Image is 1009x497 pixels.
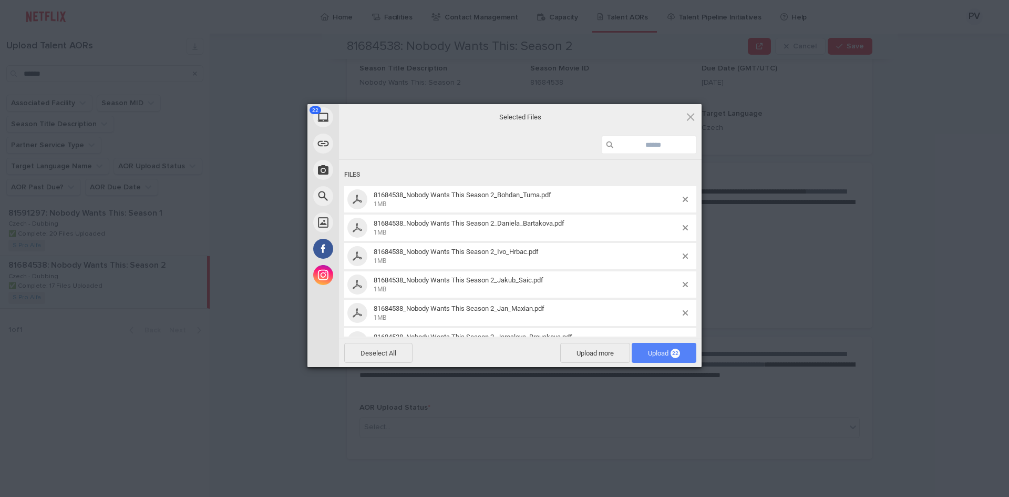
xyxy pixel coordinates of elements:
span: 81684538_Nobody Wants This Season 2_Jan_Maxian.pdf [374,305,544,312]
span: 1MB [374,229,386,236]
span: 81684538_Nobody Wants This Season 2_Daniela_Bartakova.pdf [370,219,683,237]
span: Deselect All [344,343,413,363]
span: 1MB [374,314,386,321]
span: Upload [648,349,680,357]
span: Upload [632,343,696,363]
span: 81684538_Nobody Wants This Season 2_Daniela_Bartakova.pdf [374,219,564,227]
span: 81684538_Nobody Wants This Season 2_Bohdan_Tuma.pdf [370,191,683,208]
div: Take Photo [307,157,434,183]
span: Upload more [560,343,630,363]
span: 81684538_Nobody Wants This Season 2_Ivo_Hrbac.pdf [370,248,683,265]
div: Files [344,165,696,185]
div: Facebook [307,236,434,262]
span: 22 [671,349,680,358]
span: 81684538_Nobody Wants This Season 2_Jakub_Saic.pdf [374,276,543,284]
span: 81684538_Nobody Wants This Season 2_Bohdan_Tuma.pdf [374,191,551,199]
div: Unsplash [307,209,434,236]
span: 1MB [374,286,386,293]
span: Click here or hit ESC to close picker [685,111,696,123]
span: 81684538_Nobody Wants This Season 2_Jan_Maxian.pdf [370,305,683,322]
span: 22 [310,106,321,114]
span: 1MB [374,257,386,265]
div: Web Search [307,183,434,209]
span: 81684538_Nobody Wants This Season 2_Jaroslava_Brouskova.pdf [374,333,572,341]
span: 81684538_Nobody Wants This Season 2_Jakub_Saic.pdf [370,276,683,293]
div: My Device [307,104,434,130]
span: 81684538_Nobody Wants This Season 2_Ivo_Hrbac.pdf [374,248,539,256]
div: Instagram [307,262,434,288]
div: Link (URL) [307,130,434,157]
span: 1MB [374,200,386,208]
span: Selected Files [415,112,625,121]
span: 81684538_Nobody Wants This Season 2_Jaroslava_Brouskova.pdf [370,333,683,350]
